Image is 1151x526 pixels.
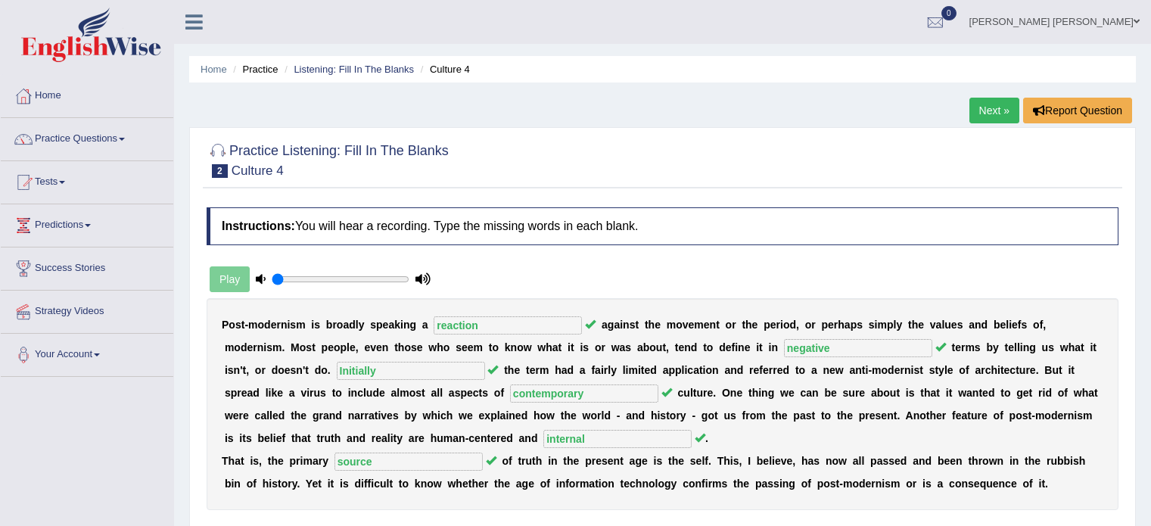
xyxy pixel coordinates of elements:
b: e [655,319,661,331]
b: i [875,319,878,331]
b: s [857,319,863,331]
b: a [811,364,817,376]
b: c [687,364,693,376]
b: i [866,364,869,376]
a: Home [201,64,227,75]
b: p [821,319,828,331]
b: . [282,341,285,353]
b: d [272,364,278,376]
b: o [229,319,235,331]
b: a [663,364,669,376]
b: m [225,341,234,353]
b: p [675,364,682,376]
b: o [258,319,265,331]
b: ' [240,364,242,376]
b: o [321,364,328,376]
b: t [699,364,703,376]
b: n [257,341,264,353]
b: g [1029,341,1036,353]
b: e [247,341,253,353]
b: Instructions: [222,219,295,232]
b: s [456,341,462,353]
b: t [1093,341,1097,353]
b: o [443,341,450,353]
b: t [242,364,246,376]
b: i [756,341,759,353]
b: e [894,364,901,376]
b: o [783,319,790,331]
button: Report Question [1023,98,1132,123]
b: u [656,341,663,353]
b: e [328,341,334,353]
b: t [1005,341,1009,353]
b: . [328,364,331,376]
b: b [986,341,993,353]
b: t [641,364,645,376]
b: ' [303,364,305,376]
b: r [776,319,780,331]
b: s [583,341,589,353]
b: t [908,319,912,331]
b: r [601,341,605,353]
b: a [845,319,851,331]
b: e [829,364,835,376]
b: , [246,364,249,376]
b: t [504,364,508,376]
b: k [505,341,511,353]
b: s [411,341,417,353]
b: r [535,364,539,376]
span: 2 [212,164,228,178]
b: n [684,341,691,353]
b: t [742,319,745,331]
b: h [649,319,655,331]
b: r [276,319,280,331]
b: s [266,341,272,353]
b: o [334,341,341,353]
b: d [349,319,356,331]
b: o [799,364,806,376]
b: d [691,341,698,353]
b: n [511,341,518,353]
b: i [684,364,687,376]
b: e [754,364,760,376]
b: a [1075,341,1081,353]
b: e [1008,341,1014,353]
b: o [676,319,683,331]
b: e [468,341,474,353]
b: e [951,319,957,331]
b: o [1033,319,1040,331]
b: f [732,341,736,353]
b: , [1043,319,1046,331]
b: a [562,364,568,376]
b: e [777,364,783,376]
b: d [650,364,657,376]
b: e [417,341,423,353]
b: h [546,341,552,353]
b: m [248,319,257,331]
b: i [1009,319,1012,331]
b: o [404,341,411,353]
b: a [620,341,626,353]
b: i [568,341,571,353]
b: d [264,319,271,331]
a: Predictions [1,204,173,242]
b: u [944,319,951,331]
b: h [838,319,845,331]
b: n [1023,341,1030,353]
b: - [244,319,248,331]
b: e [745,341,751,353]
b: o [595,341,602,353]
b: e [955,341,961,353]
b: e [376,341,382,353]
b: p [887,319,894,331]
b: h [508,364,515,376]
b: a [693,364,699,376]
b: f [759,364,763,376]
b: t [862,364,866,376]
b: n [623,319,630,331]
b: f [1040,319,1044,331]
b: , [666,341,669,353]
b: s [290,319,296,331]
b: t [1081,341,1084,353]
b: h [1069,341,1075,353]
